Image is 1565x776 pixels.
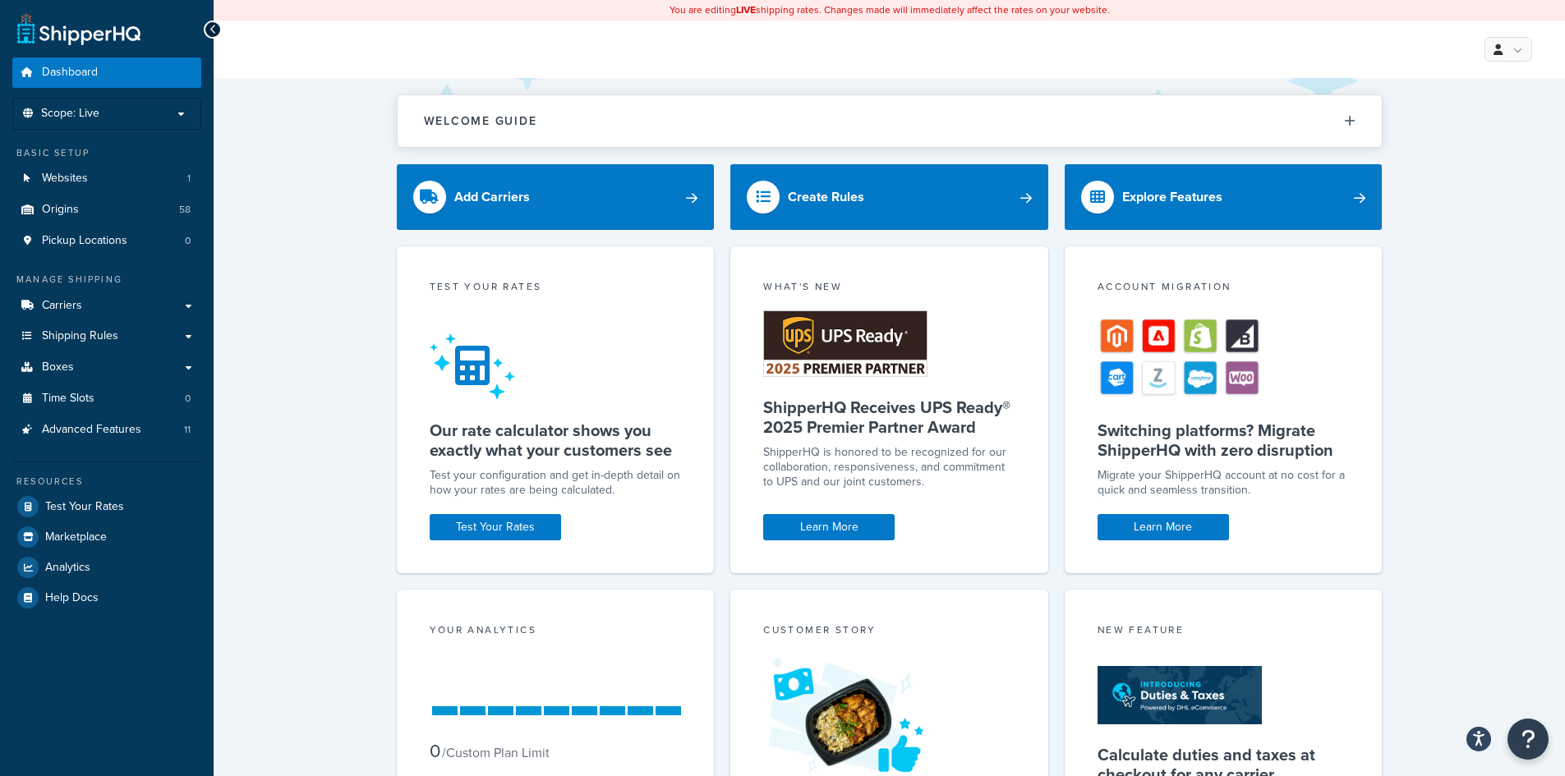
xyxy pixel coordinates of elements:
span: Advanced Features [42,423,141,437]
span: Scope: Live [41,107,99,121]
li: Advanced Features [12,415,201,445]
a: Add Carriers [397,164,715,230]
a: Shipping Rules [12,321,201,351]
span: Analytics [45,561,90,575]
li: Time Slots [12,383,201,414]
span: Carriers [42,299,82,313]
h2: Welcome Guide [424,115,537,127]
span: Marketplace [45,530,107,544]
span: 11 [184,423,191,437]
div: Customer Story [763,622,1015,641]
div: Your Analytics [430,622,682,641]
div: Resources [12,475,201,489]
button: Welcome Guide [398,95,1382,147]
a: Dashboard [12,57,201,88]
span: Shipping Rules [42,329,118,343]
small: / Custom Plan Limit [442,743,550,762]
a: Test Your Rates [430,514,561,540]
div: Add Carriers [454,186,530,209]
a: Explore Features [1065,164,1383,230]
span: Help Docs [45,591,99,605]
a: Pickup Locations0 [12,226,201,256]
a: Marketplace [12,522,201,552]
a: Test Your Rates [12,492,201,521]
span: 58 [179,203,191,217]
span: Test Your Rates [45,500,124,514]
div: Explore Features [1122,186,1222,209]
span: Origins [42,203,79,217]
a: Learn More [1098,514,1229,540]
a: Analytics [12,553,201,582]
a: Websites1 [12,163,201,194]
span: Websites [42,172,88,186]
div: Test your configuration and get in-depth detail on how your rates are being calculated. [430,468,682,498]
h5: ShipperHQ Receives UPS Ready® 2025 Premier Partner Award [763,397,1015,437]
div: What's New [763,279,1015,298]
a: Time Slots0 [12,383,201,414]
a: Origins58 [12,195,201,225]
li: Origins [12,195,201,225]
h5: Our rate calculator shows you exactly what your customers see [430,420,682,460]
span: Time Slots [42,392,94,406]
a: Carriers [12,291,201,321]
a: Advanced Features11 [12,415,201,445]
a: Boxes [12,352,201,383]
a: Learn More [763,514,895,540]
div: Basic Setup [12,146,201,160]
div: Test your rates [430,279,682,298]
div: Manage Shipping [12,273,201,287]
h5: Switching platforms? Migrate ShipperHQ with zero disruption [1098,420,1350,460]
div: New Feature [1098,622,1350,641]
span: Pickup Locations [42,234,127,248]
span: 0 [185,392,191,406]
div: Migrate your ShipperHQ account at no cost for a quick and seamless transition. [1098,468,1350,498]
a: Create Rules [730,164,1048,230]
li: Websites [12,163,201,194]
div: Account Migration [1098,279,1350,298]
span: 0 [430,737,440,765]
p: ShipperHQ is honored to be recognized for our collaboration, responsiveness, and commitment to UP... [763,445,1015,489]
li: Pickup Locations [12,226,201,256]
span: 1 [187,172,191,186]
a: Help Docs [12,583,201,613]
div: Create Rules [788,186,864,209]
button: Open Resource Center [1507,719,1549,760]
span: Dashboard [42,66,98,80]
b: LIVE [736,2,756,17]
span: Boxes [42,360,74,374]
span: 0 [185,234,191,248]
